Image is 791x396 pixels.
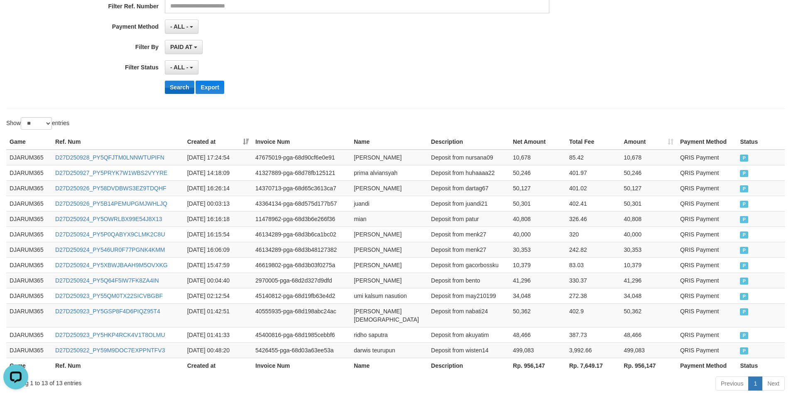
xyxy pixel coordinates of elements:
[428,273,509,288] td: Deposit from bento
[52,134,184,150] th: Ref. Num
[677,242,737,257] td: QRIS Payment
[21,117,52,130] select: Showentries
[428,180,509,196] td: Deposit from dartag67
[6,211,52,226] td: DJARUM365
[428,134,509,150] th: Description
[428,327,509,342] td: Deposit from akuyatim
[677,211,737,226] td: QRIS Payment
[55,200,167,207] a: D27D250926_PY5B14PEMUPGMJWHLJQ
[252,303,350,327] td: 40555935-pga-68d198abc24ac
[428,342,509,358] td: Deposit from wisten14
[350,342,428,358] td: darwis teurupun
[184,196,252,211] td: [DATE] 00:03:13
[170,64,189,71] span: - ALL -
[184,288,252,303] td: [DATE] 02:12:54
[252,134,350,150] th: Invoice Num
[6,180,52,196] td: DJARUM365
[566,150,621,165] td: 85.42
[509,342,566,358] td: 499,083
[184,150,252,165] td: [DATE] 17:24:54
[677,342,737,358] td: QRIS Payment
[184,358,252,373] th: Created at
[6,150,52,165] td: DJARUM365
[170,44,192,50] span: PAID AT
[509,327,566,342] td: 48,466
[184,342,252,358] td: [DATE] 00:48:20
[740,262,748,269] span: PAID
[55,293,163,299] a: D27D250923_PY55QM0TX22SICVBGBF
[55,185,167,192] a: D27D250926_PY58DVDBWS3EZ9TDQHF
[184,180,252,196] td: [DATE] 16:26:14
[6,117,69,130] label: Show entries
[566,327,621,342] td: 387.73
[509,150,566,165] td: 10,678
[350,150,428,165] td: [PERSON_NAME]
[184,211,252,226] td: [DATE] 16:16:18
[184,257,252,273] td: [DATE] 15:47:59
[566,211,621,226] td: 326.46
[6,342,52,358] td: DJARUM365
[566,257,621,273] td: 83.03
[677,273,737,288] td: QRIS Payment
[509,180,566,196] td: 50,127
[6,257,52,273] td: DJARUM365
[252,358,350,373] th: Invoice Num
[509,358,566,373] th: Rp. 956,147
[715,376,749,391] a: Previous
[566,134,621,150] th: Total Fee
[252,150,350,165] td: 47675019-pga-68d90cf6e0e91
[677,327,737,342] td: QRIS Payment
[620,342,677,358] td: 499,083
[6,327,52,342] td: DJARUM365
[350,226,428,242] td: [PERSON_NAME]
[350,257,428,273] td: [PERSON_NAME]
[55,231,165,238] a: D27D250924_PY5P0QABYX9CLMK2C8U
[566,273,621,288] td: 330.37
[740,278,748,285] span: PAID
[428,242,509,257] td: Deposit from menk27
[740,332,748,339] span: PAID
[428,288,509,303] td: Deposit from may210199
[677,150,737,165] td: QRIS Payment
[620,165,677,180] td: 50,246
[252,342,350,358] td: 5426455-pga-68d03a63ee53a
[428,150,509,165] td: Deposit from nursana09
[55,216,162,222] a: D27D250924_PY5OWRLBX99E54J8X13
[350,358,428,373] th: Name
[428,196,509,211] td: Deposit from juandi21
[740,201,748,208] span: PAID
[252,165,350,180] td: 41327889-pga-68d78fb125121
[620,196,677,211] td: 50,301
[350,273,428,288] td: [PERSON_NAME]
[677,358,737,373] th: Payment Method
[184,165,252,180] td: [DATE] 14:18:09
[740,231,748,239] span: PAID
[55,154,164,161] a: D27D250928_PY5QFJTM0LNNWTUPIFN
[509,257,566,273] td: 10,379
[165,20,198,34] button: - ALL -
[55,170,168,176] a: D27D250927_PY5PRYK7W1WBS2VYYRE
[620,134,677,150] th: Amount: activate to sort column ascending
[196,81,224,94] button: Export
[740,347,748,354] span: PAID
[428,165,509,180] td: Deposit from huhaaaa22
[6,376,323,387] div: Showing 1 to 13 of 13 entries
[509,196,566,211] td: 50,301
[6,288,52,303] td: DJARUM365
[428,303,509,327] td: Deposit from nabati24
[566,196,621,211] td: 402.41
[566,180,621,196] td: 401.02
[184,327,252,342] td: [DATE] 01:41:33
[737,134,785,150] th: Status
[6,242,52,257] td: DJARUM365
[6,226,52,242] td: DJARUM365
[350,288,428,303] td: umi kalsum nasution
[677,134,737,150] th: Payment Method
[252,242,350,257] td: 46134289-pga-68d3b48127382
[620,211,677,226] td: 40,808
[509,273,566,288] td: 41,296
[677,303,737,327] td: QRIS Payment
[677,165,737,180] td: QRIS Payment
[350,242,428,257] td: [PERSON_NAME]
[184,303,252,327] td: [DATE] 01:42:51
